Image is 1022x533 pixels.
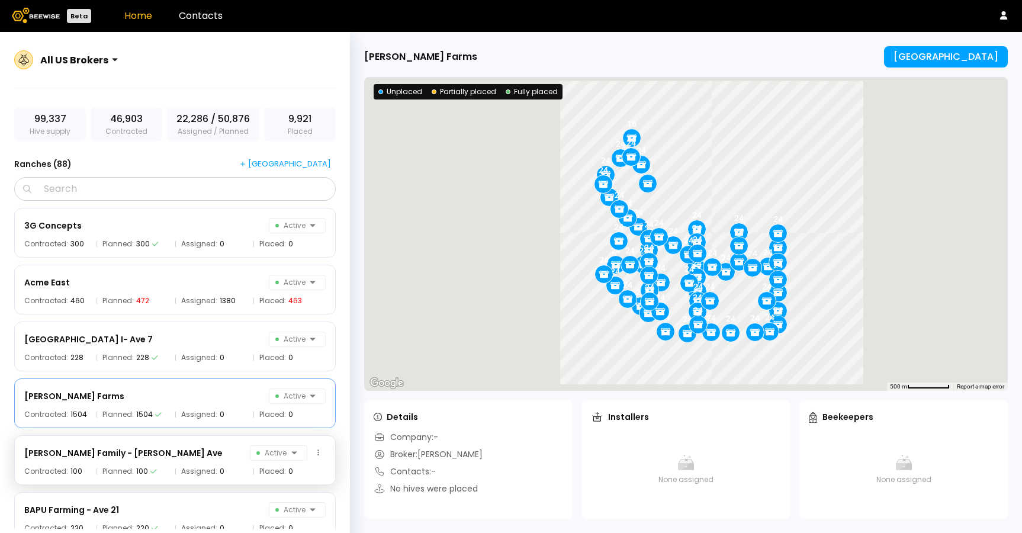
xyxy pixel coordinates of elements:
[24,332,153,346] div: [GEOGRAPHIC_DATA] I- Ave 7
[734,213,743,223] div: 24
[656,264,666,273] div: 24
[102,240,134,248] span: Planned:
[773,261,782,270] div: 24
[181,297,217,304] span: Assigned:
[367,375,406,391] a: Open this area in Google Maps (opens a new window)
[181,525,217,532] span: Assigned:
[256,446,287,460] span: Active
[259,354,286,361] span: Placed:
[24,219,82,233] div: 3G Concepts
[70,525,83,532] div: 220
[288,240,293,248] div: 0
[773,243,783,253] div: 24
[884,46,1008,68] button: [GEOGRAPHIC_DATA]
[734,227,743,236] div: 24
[378,86,422,97] div: Unplaced
[288,354,293,361] div: 0
[374,483,478,495] div: No hives were placed
[136,240,150,248] div: 300
[102,297,134,304] span: Planned:
[890,383,907,390] span: 500 m
[102,525,134,532] span: Planned:
[24,446,223,460] div: [PERSON_NAME] Family - [PERSON_NAME] Ave
[14,156,72,172] h3: Ranches ( 88 )
[24,468,68,475] span: Contracted:
[179,9,223,23] a: Contacts
[644,256,654,266] div: 24
[809,431,998,508] div: None assigned
[181,468,217,475] span: Assigned:
[220,411,224,418] div: 0
[181,411,217,418] span: Assigned:
[14,107,86,142] div: Hive supply
[220,297,236,304] div: 1380
[625,246,635,255] div: 24
[684,264,693,274] div: 24
[136,354,149,361] div: 228
[235,156,336,172] button: [GEOGRAPHIC_DATA]
[288,112,311,126] span: 9,921
[24,503,119,517] div: BAPU Farming - Ave 21
[623,199,632,208] div: 24
[367,375,406,391] img: Google
[655,293,664,302] div: 24
[136,297,149,304] div: 472
[705,282,714,291] div: 24
[773,306,783,315] div: 24
[957,383,1004,390] a: Report a map error
[167,107,259,142] div: Assigned / Planned
[654,218,664,227] div: 24
[275,503,306,517] span: Active
[220,354,224,361] div: 0
[40,53,108,68] div: All US Brokers
[24,297,68,304] span: Contracted:
[374,431,438,444] div: Company: -
[275,219,306,233] span: Active
[613,222,623,232] div: 24
[693,282,702,291] div: 24
[809,411,873,423] div: Beekeepers
[181,240,217,248] span: Assigned:
[886,383,953,391] button: Map Scale: 500 m per 68 pixels
[288,525,293,532] div: 0
[91,107,162,142] div: Contracted
[24,389,124,403] div: [PERSON_NAME] Farms
[693,272,702,282] div: 24
[70,354,83,361] div: 228
[24,411,68,418] span: Contracted:
[660,313,670,322] div: 24
[70,468,82,475] div: 100
[67,9,91,23] div: Beta
[615,190,624,200] div: 24
[635,287,645,297] div: 24
[102,354,134,361] span: Planned:
[432,86,496,97] div: Partially placed
[636,146,645,155] div: 24
[259,240,286,248] span: Placed:
[220,468,224,475] div: 0
[765,313,774,322] div: 24
[773,214,782,224] div: 24
[610,266,619,276] div: 24
[264,107,336,142] div: Placed
[288,297,302,304] div: 463
[750,313,760,323] div: 24
[102,411,134,418] span: Planned:
[176,112,250,126] span: 22,286 / 50,876
[110,112,143,126] span: 46,903
[761,282,771,291] div: 24
[24,240,68,248] span: Contracted:
[275,275,306,290] span: Active
[506,86,558,97] div: Fully placed
[288,411,293,418] div: 0
[136,411,153,418] div: 1504
[642,165,652,174] div: 24
[644,282,654,292] div: 24
[592,431,781,508] div: None assigned
[894,52,998,62] div: [GEOGRAPHIC_DATA]
[692,210,701,220] div: 24
[683,236,693,245] div: 24
[707,248,716,258] div: 24
[669,226,678,236] div: 24
[374,411,418,423] div: Details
